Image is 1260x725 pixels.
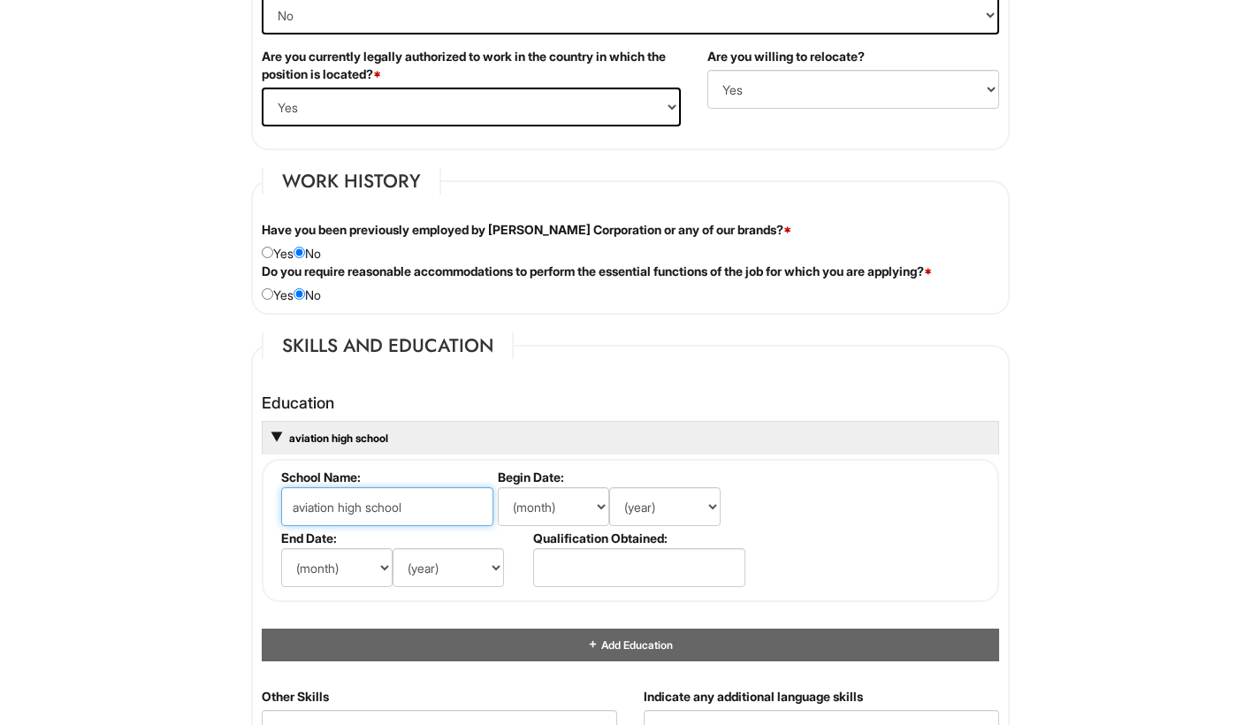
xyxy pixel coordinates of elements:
h4: Education [262,394,999,412]
div: Yes No [248,263,1012,304]
legend: Work History [262,168,441,195]
label: Are you currently legally authorized to work in the country in which the position is located? [262,48,681,83]
div: Yes No [248,221,1012,263]
label: Begin Date: [498,469,743,485]
label: School Name: [281,469,491,485]
a: aviation high school [287,431,388,445]
legend: Skills and Education [262,332,514,359]
label: Do you require reasonable accommodations to perform the essential functions of the job for which ... [262,263,932,280]
select: (Yes / No) [262,88,681,126]
label: Indicate any additional language skills [644,688,863,706]
span: Add Education [599,638,672,652]
select: (Yes / No) [707,70,999,109]
label: Have you been previously employed by [PERSON_NAME] Corporation or any of our brands? [262,221,791,239]
label: Qualification Obtained: [533,530,743,546]
label: Other Skills [262,688,329,706]
a: Add Education [587,638,672,652]
label: Are you willing to relocate? [707,48,865,65]
label: End Date: [281,530,526,546]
